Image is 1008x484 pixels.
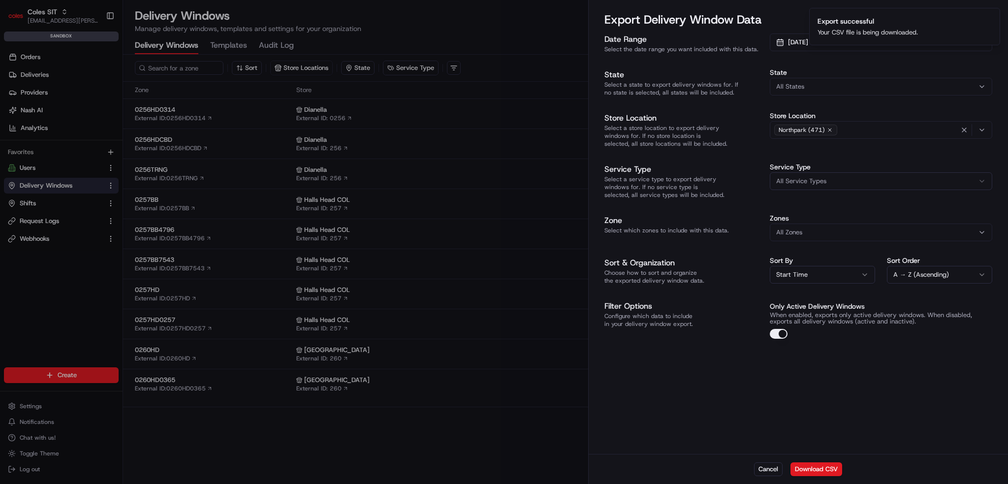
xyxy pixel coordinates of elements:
button: Start new chat [167,97,179,109]
p: Select which zones to include with this data. [604,226,762,234]
span: Northpark (471) [779,126,825,134]
p: Configure which data to include in your delivery window export. [604,312,762,328]
div: Export successful [818,16,918,26]
h3: State [604,69,762,81]
label: State [770,69,992,76]
button: Northpark (471) [770,121,992,139]
label: Service Type [770,163,992,170]
span: [DATE] 00:00 - [DATE] 23:59 [788,38,874,47]
span: Knowledge Base [20,143,75,153]
h3: Service Type [604,163,762,175]
input: Clear [26,64,162,74]
p: Select a service type to export delivery windows for. If no service type is selected, all service... [604,175,762,199]
div: 💻 [83,144,91,152]
div: 📗 [10,144,18,152]
a: 📗Knowledge Base [6,139,79,157]
p: Choose how to sort and organize the exported delivery window data. [604,269,762,285]
div: Your CSV file is being downloaded. [818,28,918,37]
h3: Store Location [604,112,762,124]
img: Nash [10,10,30,30]
label: Sort Order [887,257,992,264]
span: Pylon [98,167,119,174]
span: API Documentation [93,143,158,153]
h3: Filter Options [604,300,762,312]
label: Store Location [770,112,992,119]
p: When enabled, exports only active delivery windows. When disabled, exports all delivery windows (... [770,312,992,325]
p: Select a store location to export delivery windows for. If no store location is selected, all sto... [604,124,762,148]
div: We're available if you need us! [33,104,125,112]
button: Download CSV [790,462,842,476]
h3: Zone [604,215,762,226]
span: All Zones [776,228,802,237]
label: Sort By [770,257,875,264]
button: All Zones [770,224,992,241]
p: Welcome 👋 [10,39,179,55]
a: Powered byPylon [69,166,119,174]
button: [DATE] 00:00 - [DATE] 23:59 [770,33,992,51]
div: Start new chat [33,94,161,104]
a: 💻API Documentation [79,139,162,157]
h2: Export Delivery Window Data [604,12,992,28]
label: Only Active Delivery Windows [770,302,865,311]
p: Select the date range you want included with this data. [604,45,762,53]
p: Select a state to export delivery windows for. If no state is selected, all states will be included. [604,81,762,97]
button: Cancel [754,462,783,476]
h3: Date Range [604,33,762,45]
img: 1736555255976-a54dd68f-1ca7-489b-9aae-adbdc363a1c4 [10,94,28,112]
h3: Sort & Organization [604,257,762,269]
span: All States [776,82,804,91]
label: Zones [770,215,992,222]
